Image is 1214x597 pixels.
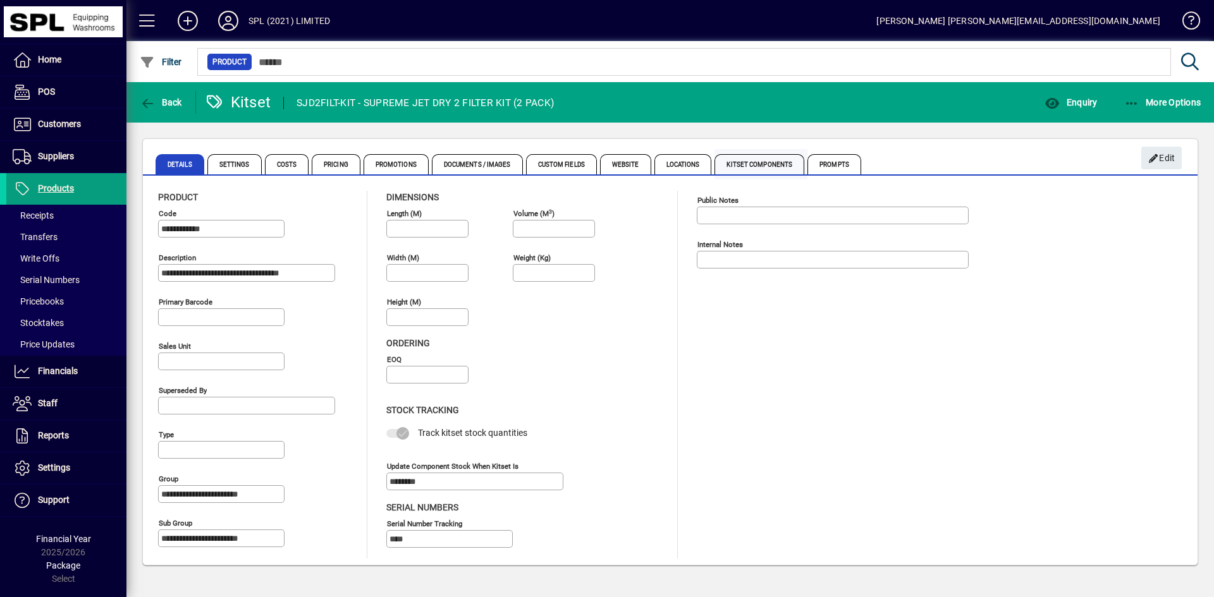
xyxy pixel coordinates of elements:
app-page-header-button: Back [126,91,196,114]
span: Financials [38,366,78,376]
div: [PERSON_NAME] [PERSON_NAME][EMAIL_ADDRESS][DOMAIN_NAME] [876,11,1160,31]
button: Back [137,91,185,114]
mat-label: Update component stock when kitset is [387,461,518,470]
a: POS [6,76,126,108]
span: Suppliers [38,151,74,161]
span: Dimensions [386,192,439,202]
mat-label: Code [159,209,176,218]
span: Kitset Components [714,154,804,174]
div: Kitset [205,92,271,112]
a: Reports [6,420,126,452]
a: Staff [6,388,126,419]
span: Customers [38,119,81,129]
mat-label: Weight (Kg) [513,253,551,262]
span: Settings [207,154,262,174]
div: SJD2FILT-KIT - SUPREME JET DRY 2 FILTER KIT (2 PACK) [297,93,554,113]
span: Website [600,154,651,174]
mat-label: Internal Notes [697,240,743,249]
mat-label: Type [159,430,174,439]
a: Pricebooks [6,291,126,312]
span: Stock Tracking [386,405,459,415]
button: Profile [208,9,248,32]
span: More Options [1124,97,1201,107]
button: Enquiry [1041,91,1100,114]
span: Promotions [364,154,429,174]
mat-label: Public Notes [697,196,739,205]
a: Price Updates [6,334,126,355]
mat-label: Length (m) [387,209,422,218]
span: Products [38,183,74,193]
a: Knowledge Base [1173,3,1198,44]
span: Support [38,495,70,505]
span: POS [38,87,55,97]
a: Settings [6,452,126,484]
span: Enquiry [1045,97,1097,107]
span: Product [212,56,247,68]
span: Track kitset stock quantities [418,428,527,438]
mat-label: Serial Number tracking [387,519,462,528]
span: Edit [1148,148,1175,169]
span: Prompts [807,154,861,174]
span: Staff [38,398,58,408]
mat-label: Height (m) [387,298,421,306]
span: Locations [654,154,712,174]
span: Receipts [13,210,54,220]
span: Stocktakes [13,318,64,328]
button: Add [168,9,208,32]
a: Write Offs [6,248,126,269]
mat-label: Description [159,253,196,262]
a: Stocktakes [6,312,126,334]
a: Financials [6,356,126,387]
a: Customers [6,109,126,140]
span: Product [158,192,198,202]
span: Transfers [13,232,58,242]
span: Ordering [386,338,430,348]
mat-label: Primary barcode [159,298,212,306]
span: Custom Fields [526,154,597,174]
a: Serial Numbers [6,269,126,291]
a: Transfers [6,226,126,248]
a: Home [6,44,126,76]
a: Suppliers [6,141,126,172]
span: Reports [38,430,69,440]
button: Filter [137,51,185,73]
mat-label: Width (m) [387,253,419,262]
span: Write Offs [13,253,59,263]
mat-label: Volume (m ) [513,209,555,218]
span: Back [140,97,182,107]
a: Support [6,485,126,516]
span: Details [156,154,204,174]
mat-label: Superseded by [159,386,207,395]
span: Serial Numbers [13,275,80,285]
button: Edit [1141,147,1182,169]
mat-label: Group [159,474,178,483]
sup: 3 [549,208,552,214]
span: Settings [38,462,70,473]
div: SPL (2021) LIMITED [248,11,330,31]
a: Receipts [6,205,126,226]
span: Pricing [312,154,360,174]
span: Financial Year [36,534,91,544]
span: Pricebooks [13,296,64,306]
mat-label: Sales unit [159,342,191,351]
span: Filter [140,57,182,67]
mat-label: EOQ [387,355,402,364]
span: Home [38,54,61,64]
span: Price Updates [13,339,75,349]
span: Documents / Images [432,154,523,174]
span: Package [46,560,80,570]
mat-label: Sub group [159,519,192,528]
button: More Options [1121,91,1205,114]
span: Serial Numbers [386,502,458,512]
span: Costs [265,154,309,174]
